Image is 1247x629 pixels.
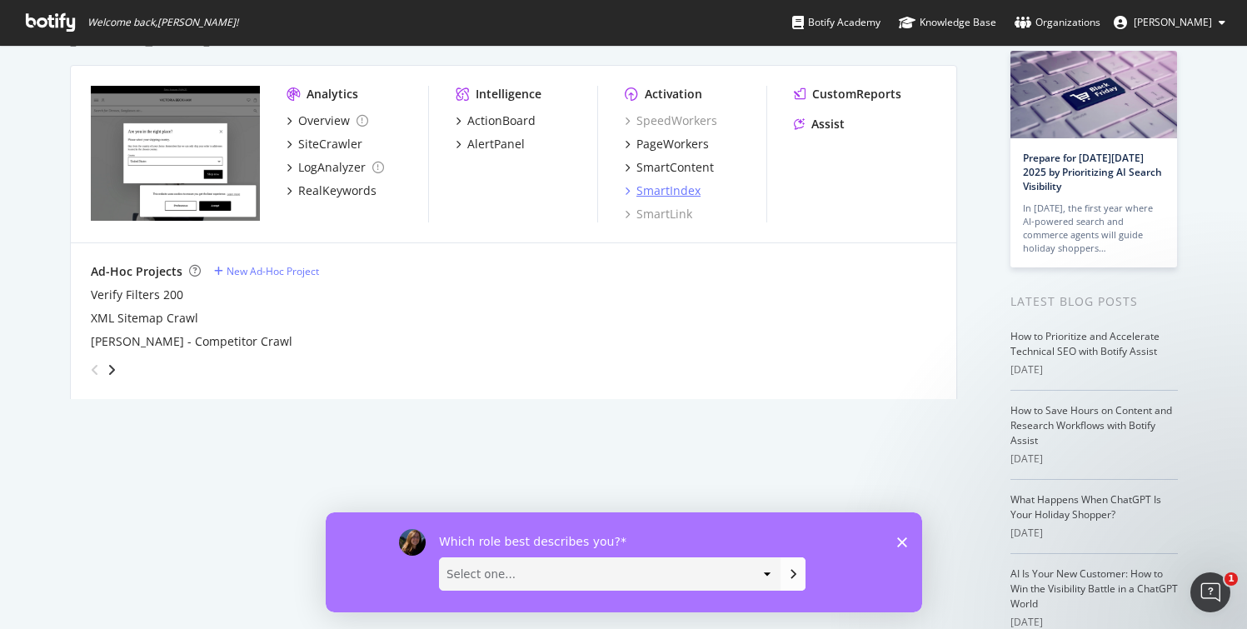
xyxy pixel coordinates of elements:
div: RealKeywords [298,182,377,199]
span: Namor Walker [1134,15,1212,29]
div: In [DATE], the first year where AI-powered search and commerce agents will guide holiday shoppers… [1023,202,1165,255]
a: CustomReports [794,86,901,102]
div: Overview [298,112,350,129]
a: ActionBoard [456,112,536,129]
a: What Happens When ChatGPT Is Your Holiday Shopper? [1010,492,1161,522]
a: AI Is Your New Customer: How to Win the Visibility Battle in a ChatGPT World [1010,567,1178,611]
a: SmartContent [625,159,714,176]
div: SmartIndex [636,182,701,199]
div: Analytics [307,86,358,102]
a: Prepare for [DATE][DATE] 2025 by Prioritizing AI Search Visibility [1023,151,1162,193]
div: LogAnalyzer [298,159,366,176]
div: CustomReports [812,86,901,102]
a: [PERSON_NAME] - Competitor Crawl [91,333,292,350]
div: SmartContent [636,159,714,176]
div: Botify Academy [792,14,880,31]
a: SiteCrawler [287,136,362,152]
img: Prepare for Black Friday 2025 by Prioritizing AI Search Visibility [1010,51,1177,138]
div: Activation [645,86,702,102]
a: SmartIndex [625,182,701,199]
div: PageWorkers [636,136,709,152]
iframe: Survey by Laura from Botify [326,512,922,612]
div: Ad-Hoc Projects [91,263,182,280]
a: AlertPanel [456,136,525,152]
a: LogAnalyzer [287,159,384,176]
a: How to Save Hours on Content and Research Workflows with Botify Assist [1010,403,1172,447]
a: Assist [794,116,845,132]
div: ActionBoard [467,112,536,129]
div: AlertPanel [467,136,525,152]
div: Latest Blog Posts [1010,292,1178,311]
span: 1 [1225,572,1238,586]
div: Assist [811,116,845,132]
div: grid [70,7,970,399]
a: New Ad-Hoc Project [214,264,319,278]
iframe: Intercom live chat [1190,572,1230,612]
a: RealKeywords [287,182,377,199]
div: [DATE] [1010,362,1178,377]
span: Welcome back, [PERSON_NAME] ! [87,16,238,29]
a: SpeedWorkers [625,112,717,129]
div: Intelligence [476,86,541,102]
a: SmartLink [625,206,692,222]
div: [DATE] [1010,452,1178,467]
div: Organizations [1015,14,1100,31]
a: Overview [287,112,368,129]
div: angle-left [84,357,106,383]
button: [PERSON_NAME] [1100,9,1239,36]
div: New Ad-Hoc Project [227,264,319,278]
div: [DATE] [1010,526,1178,541]
a: XML Sitemap Crawl [91,310,198,327]
a: How to Prioritize and Accelerate Technical SEO with Botify Assist [1010,329,1160,358]
div: Knowledge Base [899,14,996,31]
div: SiteCrawler [298,136,362,152]
img: www.victoriabeckham.com [91,86,260,221]
a: PageWorkers [625,136,709,152]
a: Verify Filters 200 [91,287,183,303]
div: angle-right [106,362,117,378]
